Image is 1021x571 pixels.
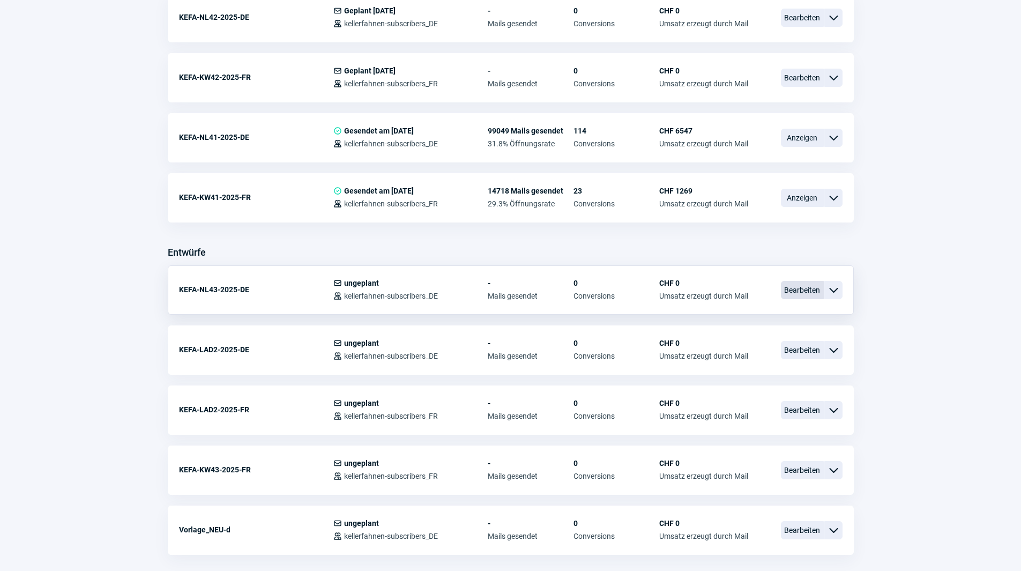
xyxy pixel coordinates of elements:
[179,66,333,88] div: KEFA-KW42-2025-FR
[781,129,824,147] span: Anzeigen
[344,139,438,148] span: kellerfahnen-subscribers_DE
[781,189,824,207] span: Anzeigen
[781,521,824,539] span: Bearbeiten
[488,339,573,347] span: -
[488,199,573,208] span: 29.3% Öffnungsrate
[344,519,379,528] span: ungeplant
[344,459,379,468] span: ungeplant
[344,399,379,407] span: ungeplant
[344,472,438,480] span: kellerfahnen-subscribers_FR
[344,127,414,135] span: Gesendet am [DATE]
[781,281,824,299] span: Bearbeiten
[781,9,824,27] span: Bearbeiten
[488,532,573,540] span: Mails gesendet
[179,187,333,208] div: KEFA-KW41-2025-FR
[179,399,333,420] div: KEFA-LAD2-2025-FR
[573,139,659,148] span: Conversions
[659,412,748,420] span: Umsatz erzeugt durch Mail
[573,339,659,347] span: 0
[659,292,748,300] span: Umsatz erzeugt durch Mail
[781,69,824,87] span: Bearbeiten
[573,459,659,468] span: 0
[344,532,438,540] span: kellerfahnen-subscribers_DE
[488,66,573,75] span: -
[573,472,659,480] span: Conversions
[659,79,748,88] span: Umsatz erzeugt durch Mail
[344,6,396,15] span: Geplant [DATE]
[573,412,659,420] span: Conversions
[573,79,659,88] span: Conversions
[344,19,438,28] span: kellerfahnen-subscribers_DE
[659,66,748,75] span: CHF 0
[179,459,333,480] div: KEFA-KW43-2025-FR
[573,6,659,15] span: 0
[573,519,659,528] span: 0
[344,412,438,420] span: kellerfahnen-subscribers_FR
[573,399,659,407] span: 0
[659,472,748,480] span: Umsatz erzeugt durch Mail
[488,459,573,468] span: -
[659,19,748,28] span: Umsatz erzeugt durch Mail
[488,187,573,195] span: 14718 Mails gesendet
[659,519,748,528] span: CHF 0
[573,352,659,360] span: Conversions
[659,139,748,148] span: Umsatz erzeugt durch Mail
[168,244,206,261] h3: Entwürfe
[179,519,333,540] div: Vorlage_NEU-d
[488,6,573,15] span: -
[781,341,824,359] span: Bearbeiten
[659,352,748,360] span: Umsatz erzeugt durch Mail
[488,127,573,135] span: 99049 Mails gesendet
[573,199,659,208] span: Conversions
[344,352,438,360] span: kellerfahnen-subscribers_DE
[344,66,396,75] span: Geplant [DATE]
[488,412,573,420] span: Mails gesendet
[179,339,333,360] div: KEFA-LAD2-2025-DE
[344,79,438,88] span: kellerfahnen-subscribers_FR
[781,401,824,419] span: Bearbeiten
[573,127,659,135] span: 114
[659,127,748,135] span: CHF 6547
[659,279,748,287] span: CHF 0
[659,399,748,407] span: CHF 0
[659,187,748,195] span: CHF 1269
[573,532,659,540] span: Conversions
[344,279,379,287] span: ungeplant
[488,292,573,300] span: Mails gesendet
[659,532,748,540] span: Umsatz erzeugt durch Mail
[488,399,573,407] span: -
[781,461,824,479] span: Bearbeiten
[659,339,748,347] span: CHF 0
[488,352,573,360] span: Mails gesendet
[179,127,333,148] div: KEFA-NL41-2025-DE
[488,519,573,528] span: -
[573,279,659,287] span: 0
[659,459,748,468] span: CHF 0
[344,187,414,195] span: Gesendet am [DATE]
[344,339,379,347] span: ungeplant
[659,6,748,15] span: CHF 0
[573,66,659,75] span: 0
[344,292,438,300] span: kellerfahnen-subscribers_DE
[573,292,659,300] span: Conversions
[488,472,573,480] span: Mails gesendet
[659,199,748,208] span: Umsatz erzeugt durch Mail
[179,6,333,28] div: KEFA-NL42-2025-DE
[573,187,659,195] span: 23
[488,139,573,148] span: 31.8% Öffnungsrate
[344,199,438,208] span: kellerfahnen-subscribers_FR
[179,279,333,300] div: KEFA-NL43-2025-DE
[488,279,573,287] span: -
[488,79,573,88] span: Mails gesendet
[573,19,659,28] span: Conversions
[488,19,573,28] span: Mails gesendet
